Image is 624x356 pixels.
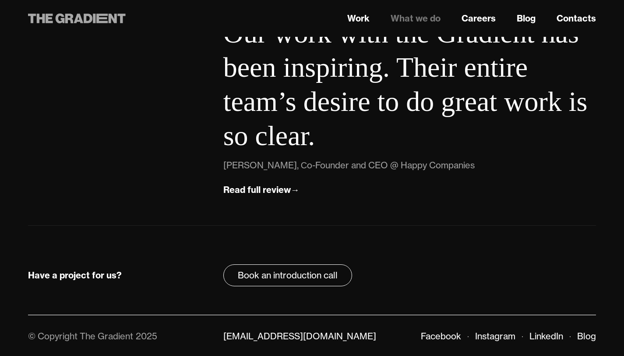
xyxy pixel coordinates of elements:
[462,12,496,25] a: Careers
[347,12,370,25] a: Work
[136,331,157,342] div: 2025
[223,331,376,342] a: [EMAIL_ADDRESS][DOMAIN_NAME]
[291,184,300,196] div: →
[223,158,475,172] div: [PERSON_NAME], Сo-Founder and CEO @ Happy Companies
[28,270,122,281] strong: Have a project for us?
[517,12,536,25] a: Blog
[28,331,133,342] div: © Copyright The Gradient
[475,331,515,342] a: Instagram
[223,264,352,286] a: Book an introduction call
[223,183,300,197] a: Read full review→
[391,12,441,25] a: What we do
[577,331,596,342] a: Blog
[557,12,596,25] a: Contacts
[529,331,563,342] a: LinkedIn
[223,184,291,196] div: Read full review
[223,16,596,153] blockquote: Our work with the Gradient has been inspiring. Their entire team’s desire to do great work is so ...
[421,331,461,342] a: Facebook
